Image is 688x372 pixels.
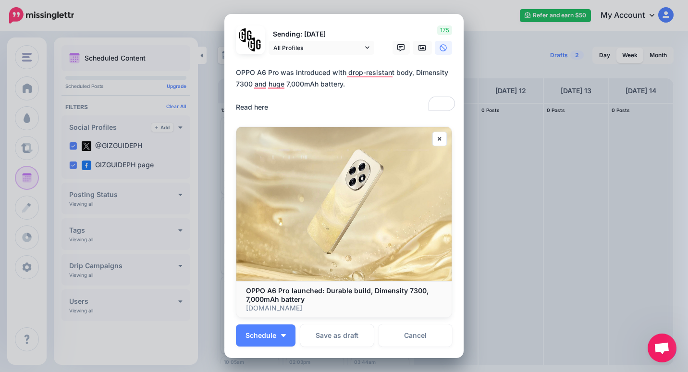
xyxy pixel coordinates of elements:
b: OPPO A6 Pro launched: Durable build, Dimensity 7300, 7,000mAh battery [246,286,429,303]
span: Schedule [246,332,276,339]
img: arrow-down-white.png [281,334,286,337]
img: 353459792_649996473822713_4483302954317148903_n-bsa138318.png [239,28,253,42]
textarea: To enrich screen reader interactions, please activate Accessibility in Grammarly extension settings [236,67,457,113]
a: All Profiles [269,41,374,55]
span: 175 [437,25,452,35]
img: OPPO A6 Pro launched: Durable build, Dimensity 7300, 7,000mAh battery [236,127,452,281]
div: OPPO A6 Pro was introduced with drop-resistant body, Dimensity 7300 and huge 7,000mAh battery. Re... [236,67,457,113]
p: [DOMAIN_NAME] [246,304,442,312]
button: Save as draft [300,324,374,347]
p: Sending: [DATE] [269,29,374,40]
button: Schedule [236,324,295,347]
a: Cancel [379,324,452,347]
img: JT5sWCfR-79925.png [248,37,262,51]
span: All Profiles [273,43,363,53]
